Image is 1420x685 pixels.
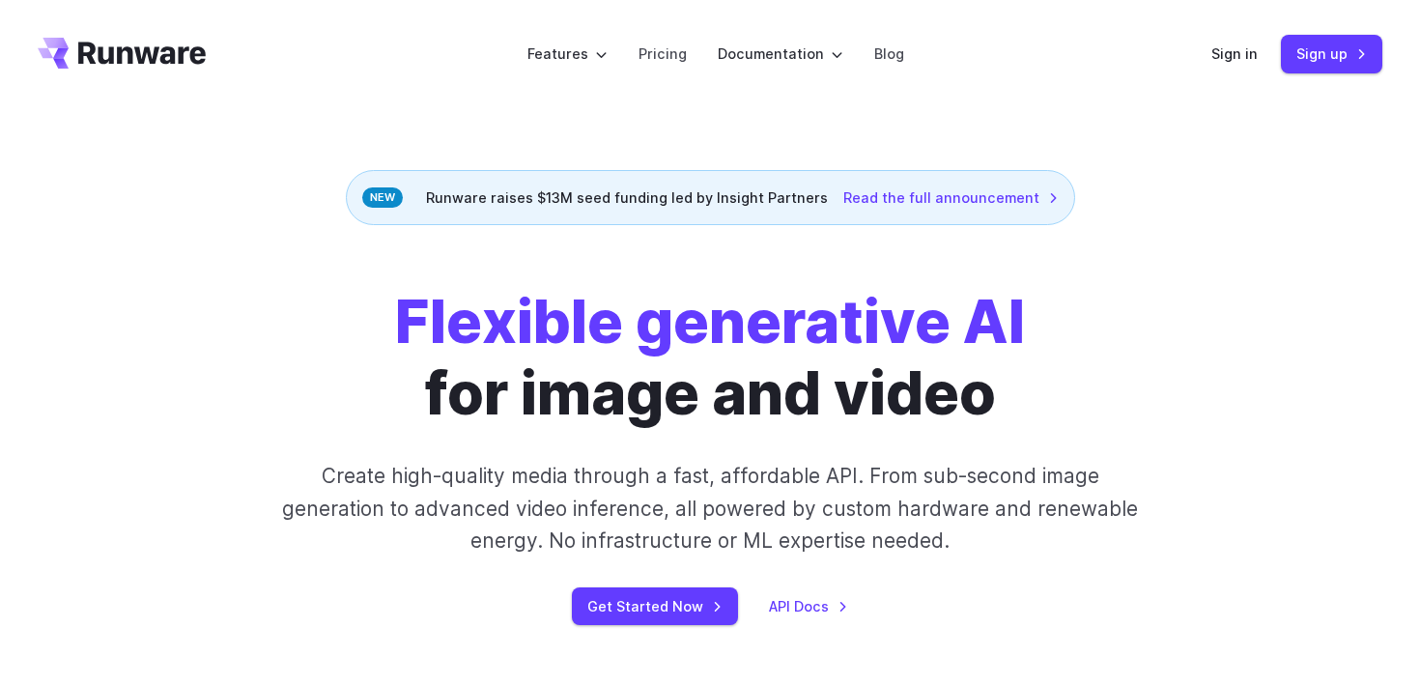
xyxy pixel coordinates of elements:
[1281,35,1382,72] a: Sign up
[769,595,848,617] a: API Docs
[395,286,1025,357] strong: Flexible generative AI
[639,43,687,65] a: Pricing
[280,460,1141,557] p: Create high-quality media through a fast, affordable API. From sub-second image generation to adv...
[395,287,1025,429] h1: for image and video
[527,43,608,65] label: Features
[718,43,843,65] label: Documentation
[38,38,206,69] a: Go to /
[843,186,1059,209] a: Read the full announcement
[346,170,1075,225] div: Runware raises $13M seed funding led by Insight Partners
[572,587,738,625] a: Get Started Now
[1211,43,1258,65] a: Sign in
[874,43,904,65] a: Blog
